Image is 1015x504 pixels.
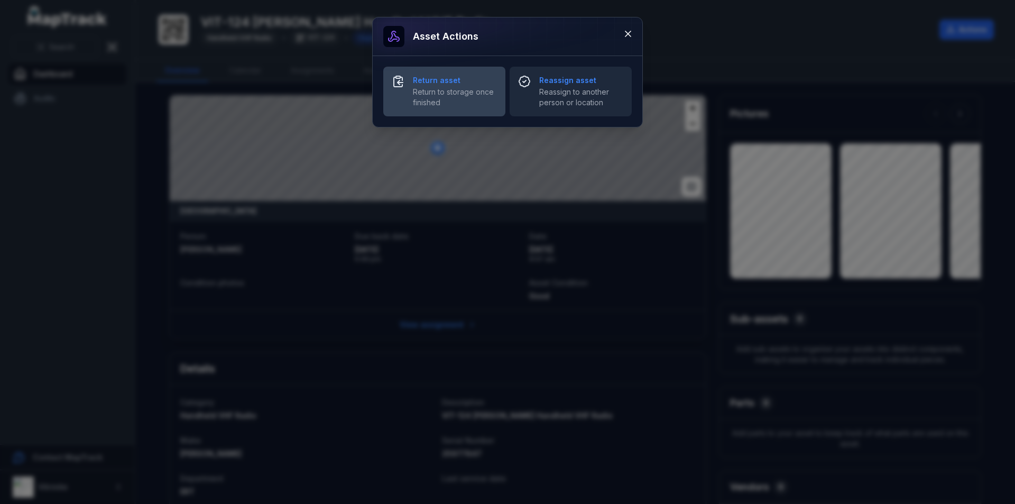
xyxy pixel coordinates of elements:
[510,67,632,116] button: Reassign assetReassign to another person or location
[383,67,505,116] button: Return assetReturn to storage once finished
[413,75,497,86] strong: Return asset
[413,29,478,44] h3: Asset actions
[539,87,623,108] span: Reassign to another person or location
[539,75,623,86] strong: Reassign asset
[413,87,497,108] span: Return to storage once finished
